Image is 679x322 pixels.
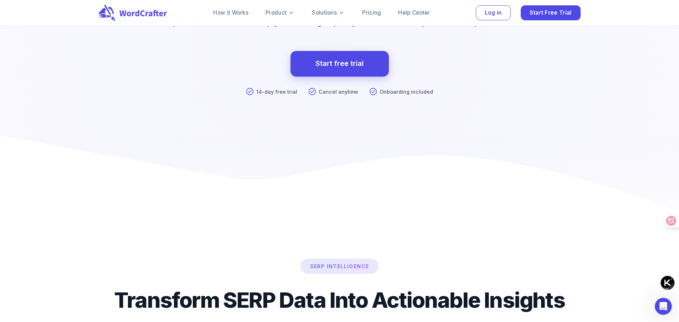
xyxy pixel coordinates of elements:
[266,9,295,17] a: Product
[476,5,511,21] button: Log in
[380,88,433,96] p: Onboarding included
[213,9,248,17] a: How it Works
[530,8,572,18] span: Start Free Trial
[290,51,389,77] a: Start free trial
[485,8,502,18] span: Log in
[521,5,581,21] button: Start Free Trial
[99,280,581,312] h2: Transform SERP Data Into Actionable Insights
[655,298,672,315] iframe: Intercom live chat
[302,260,378,273] p: SERP Intelligence
[319,88,358,96] p: Cancel anytime
[398,9,430,17] a: Help Center
[312,9,345,17] a: Solutions
[256,88,297,96] p: 14-day free trial
[315,57,364,70] a: Start free trial
[362,9,381,17] a: Pricing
